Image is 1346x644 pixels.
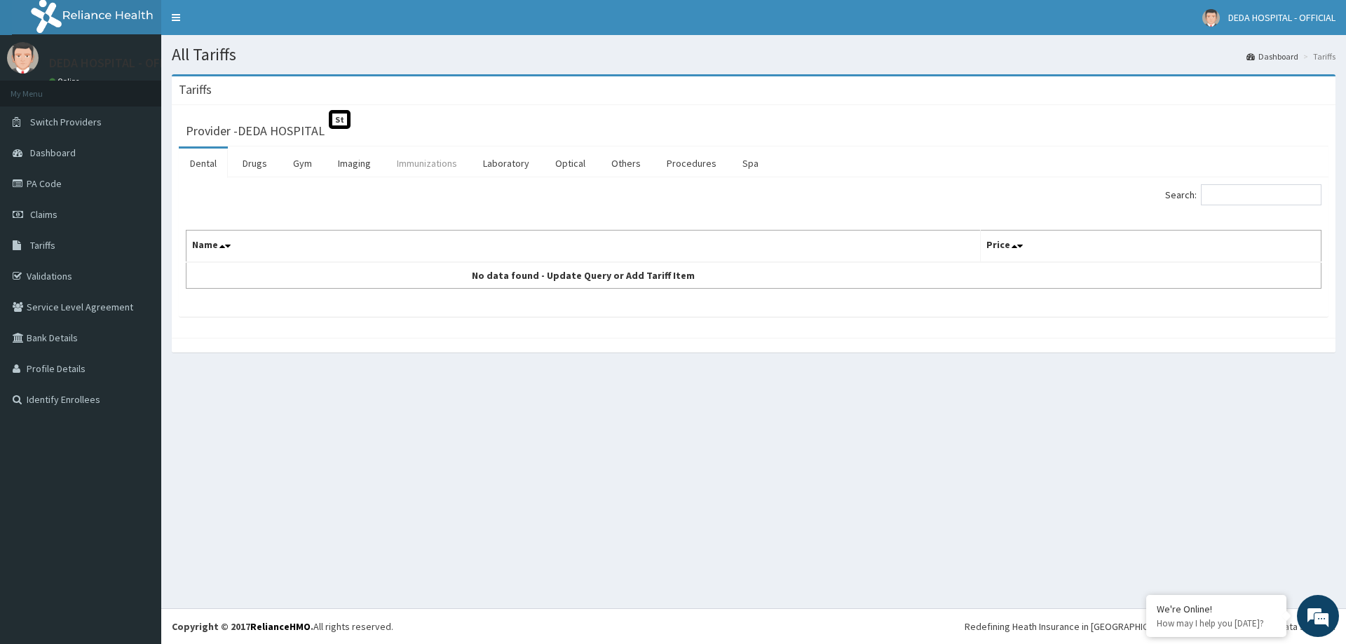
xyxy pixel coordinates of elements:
[179,83,212,96] h3: Tariffs
[250,620,311,633] a: RelianceHMO
[655,149,728,178] a: Procedures
[329,110,351,129] span: St
[49,57,193,69] p: DEDA HOSPITAL - OFFICIAL
[731,149,770,178] a: Spa
[1201,184,1321,205] input: Search:
[172,620,313,633] strong: Copyright © 2017 .
[327,149,382,178] a: Imaging
[1165,184,1321,205] label: Search:
[179,149,228,178] a: Dental
[186,262,981,289] td: No data found - Update Query or Add Tariff Item
[544,149,597,178] a: Optical
[1202,9,1220,27] img: User Image
[965,619,1335,633] div: Redefining Heath Insurance in [GEOGRAPHIC_DATA] using Telemedicine and Data Science!
[186,231,981,263] th: Name
[186,125,325,137] h3: Provider - DEDA HOSPITAL
[49,76,83,86] a: Online
[30,239,55,252] span: Tariffs
[600,149,652,178] a: Others
[472,149,541,178] a: Laboratory
[981,231,1321,263] th: Price
[1228,11,1335,24] span: DEDA HOSPITAL - OFFICIAL
[282,149,323,178] a: Gym
[231,149,278,178] a: Drugs
[30,116,102,128] span: Switch Providers
[172,46,1335,64] h1: All Tariffs
[7,42,39,74] img: User Image
[30,208,57,221] span: Claims
[1157,603,1276,615] div: We're Online!
[161,608,1346,644] footer: All rights reserved.
[1300,50,1335,62] li: Tariffs
[386,149,468,178] a: Immunizations
[1246,50,1298,62] a: Dashboard
[1157,617,1276,629] p: How may I help you today?
[30,146,76,159] span: Dashboard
